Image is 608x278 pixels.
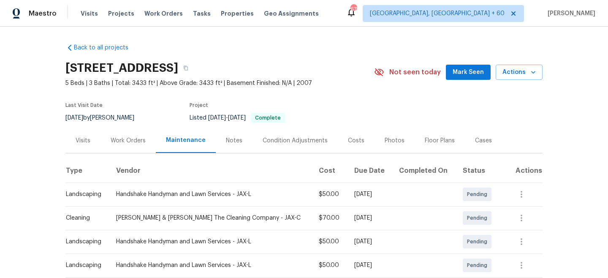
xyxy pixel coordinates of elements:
span: Not seen today [389,68,441,76]
span: Listed [190,115,285,121]
th: Type [65,159,109,183]
div: [DATE] [354,261,386,270]
h2: [STREET_ADDRESS] [65,64,178,72]
th: Status [456,159,505,183]
th: Vendor [109,159,312,183]
span: [PERSON_NAME] [544,9,595,18]
div: $50.00 [319,261,340,270]
div: Landscaping [66,261,103,270]
span: Work Orders [144,9,183,18]
span: Projects [108,9,134,18]
div: Landscaping [66,237,103,246]
button: Copy Address [178,60,193,76]
th: Cost [312,159,347,183]
span: Maestro [29,9,57,18]
div: Visits [76,136,90,145]
span: Mark Seen [453,67,484,78]
span: 5 Beds | 3 Baths | Total: 3433 ft² | Above Grade: 3433 ft² | Basement Finished: N/A | 2007 [65,79,374,87]
div: 675 [350,5,356,14]
span: Complete [252,115,284,120]
span: Pending [467,261,491,270]
div: Notes [226,136,242,145]
span: Geo Assignments [264,9,319,18]
span: [DATE] [208,115,226,121]
span: Last Visit Date [65,103,103,108]
span: Pending [467,214,491,222]
span: Project [190,103,208,108]
div: Handshake Handyman and Lawn Services - JAX-L [116,190,306,199]
th: Completed On [392,159,456,183]
div: Condition Adjustments [263,136,328,145]
span: Tasks [193,11,211,16]
div: Photos [385,136,404,145]
span: Pending [467,237,491,246]
span: - [208,115,246,121]
div: [DATE] [354,190,386,199]
div: [DATE] [354,214,386,222]
div: Work Orders [111,136,146,145]
div: Maintenance [166,136,206,144]
span: [DATE] [228,115,246,121]
span: Properties [221,9,254,18]
div: Costs [348,136,364,145]
div: [DATE] [354,237,386,246]
div: by [PERSON_NAME] [65,113,144,123]
span: [DATE] [65,115,83,121]
span: [GEOGRAPHIC_DATA], [GEOGRAPHIC_DATA] + 60 [370,9,505,18]
div: Floor Plans [425,136,455,145]
div: Handshake Handyman and Lawn Services - JAX-L [116,237,306,246]
th: Actions [505,159,543,183]
span: Actions [502,67,536,78]
button: Actions [496,65,543,80]
button: Mark Seen [446,65,491,80]
div: Handshake Handyman and Lawn Services - JAX-L [116,261,306,270]
div: [PERSON_NAME] & [PERSON_NAME] The Cleaning Company - JAX-C [116,214,306,222]
div: $70.00 [319,214,340,222]
div: Cases [475,136,492,145]
div: $50.00 [319,237,340,246]
div: $50.00 [319,190,340,199]
a: Back to all projects [65,44,147,52]
div: Landscaping [66,190,103,199]
span: Pending [467,190,491,199]
span: Visits [81,9,98,18]
div: Cleaning [66,214,103,222]
th: Due Date [347,159,393,183]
